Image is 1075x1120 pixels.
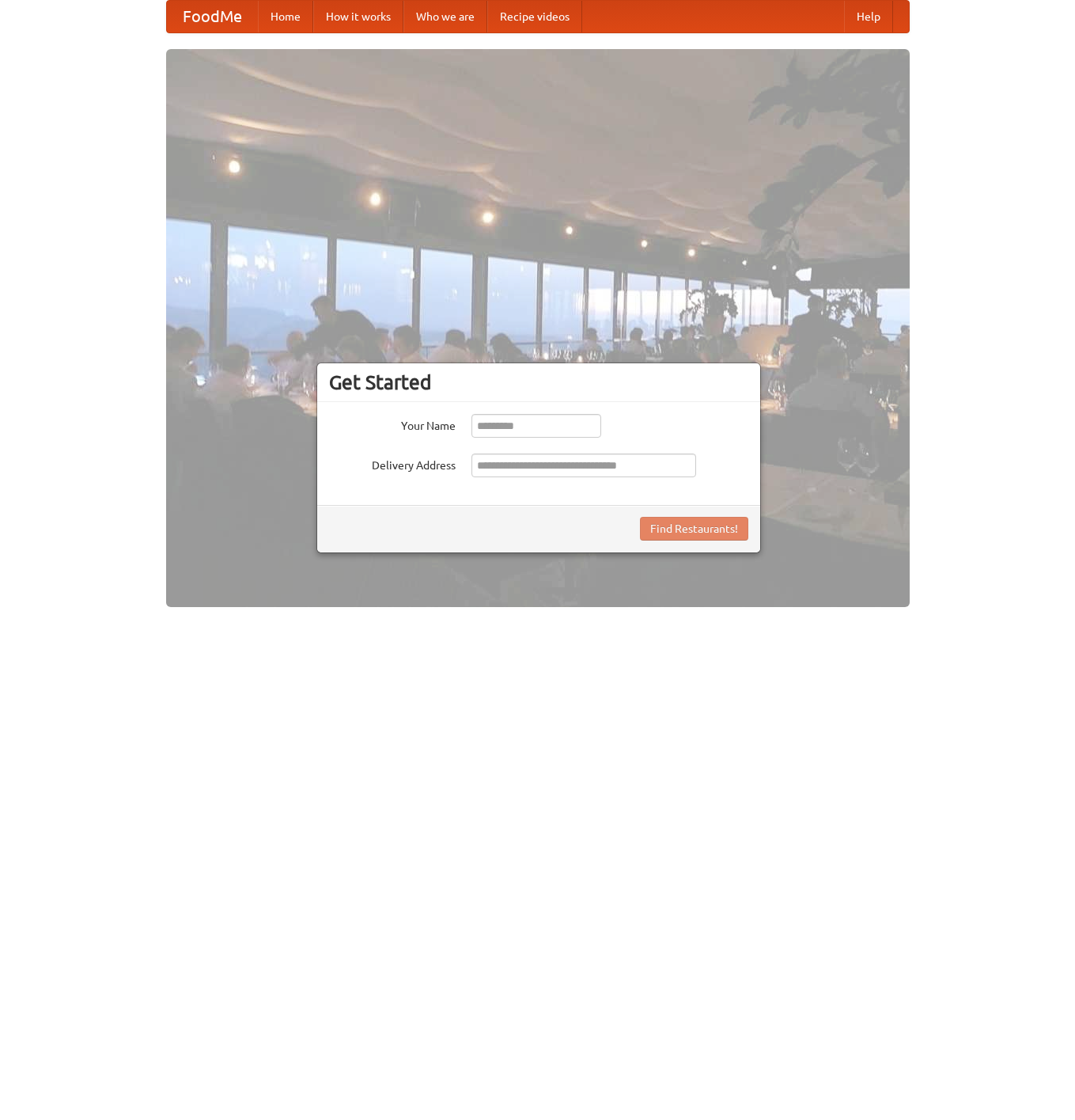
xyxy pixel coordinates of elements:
[844,1,893,32] a: Help
[640,517,748,541] button: Find Restaurants!
[329,370,748,394] h3: Get Started
[167,1,258,32] a: FoodMe
[329,454,456,473] label: Delivery Address
[258,1,313,32] a: Home
[329,414,456,434] label: Your Name
[403,1,487,32] a: Who we are
[313,1,403,32] a: How it works
[487,1,582,32] a: Recipe videos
